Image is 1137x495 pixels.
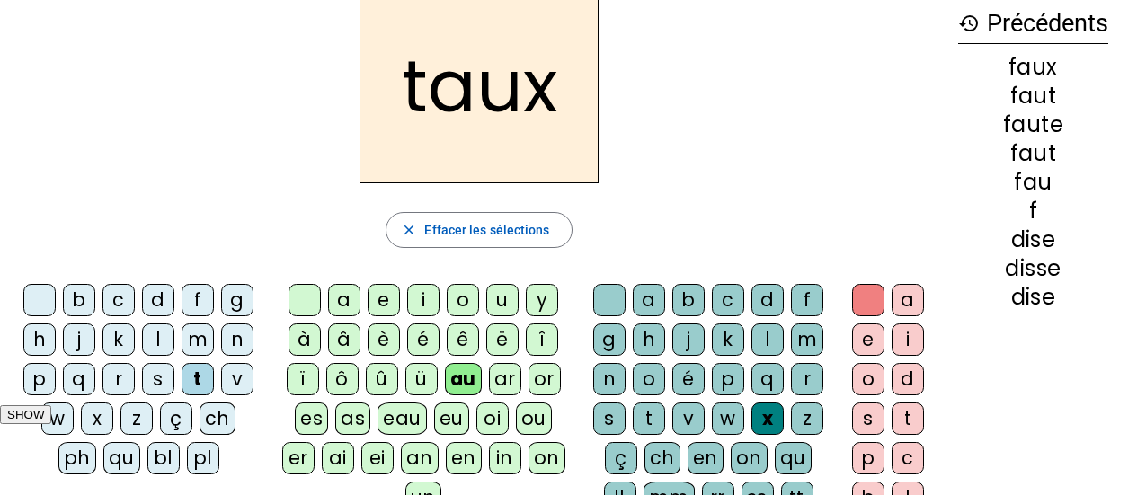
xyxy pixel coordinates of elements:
[516,402,552,435] div: ou
[476,402,509,435] div: oi
[852,363,884,395] div: o
[529,442,565,474] div: on
[58,442,96,474] div: ph
[593,402,626,435] div: s
[200,402,235,435] div: ch
[447,323,479,356] div: ê
[445,363,482,395] div: au
[63,284,95,316] div: b
[386,212,572,248] button: Effacer les sélections
[892,323,924,356] div: i
[102,323,135,356] div: k
[407,284,440,316] div: i
[852,402,884,435] div: s
[63,323,95,356] div: j
[958,57,1108,78] div: faux
[366,363,398,395] div: û
[892,442,924,474] div: c
[187,442,219,474] div: pl
[791,402,823,435] div: z
[712,363,744,395] div: p
[102,284,135,316] div: c
[593,323,626,356] div: g
[401,442,439,474] div: an
[751,402,784,435] div: x
[289,323,321,356] div: à
[489,363,521,395] div: ar
[142,323,174,356] div: l
[892,402,924,435] div: t
[958,258,1108,279] div: disse
[147,442,180,474] div: bl
[958,229,1108,251] div: dise
[287,363,319,395] div: ï
[221,323,253,356] div: n
[282,442,315,474] div: er
[486,284,519,316] div: u
[892,284,924,316] div: a
[958,172,1108,193] div: fau
[791,323,823,356] div: m
[633,363,665,395] div: o
[103,442,140,474] div: qu
[160,402,192,435] div: ç
[486,323,519,356] div: ë
[361,442,394,474] div: ei
[892,363,924,395] div: d
[958,143,1108,164] div: faut
[633,402,665,435] div: t
[41,402,74,435] div: w
[326,363,359,395] div: ô
[182,284,214,316] div: f
[221,284,253,316] div: g
[958,200,1108,222] div: f
[644,442,680,474] div: ch
[120,402,153,435] div: z
[751,284,784,316] div: d
[852,442,884,474] div: p
[731,442,768,474] div: on
[424,219,549,241] span: Effacer les sélections
[23,323,56,356] div: h
[81,402,113,435] div: x
[335,402,370,435] div: as
[447,284,479,316] div: o
[405,363,438,395] div: ü
[775,442,812,474] div: qu
[751,363,784,395] div: q
[182,363,214,395] div: t
[958,287,1108,308] div: dise
[751,323,784,356] div: l
[526,323,558,356] div: î
[142,363,174,395] div: s
[958,85,1108,107] div: faut
[142,284,174,316] div: d
[368,323,400,356] div: è
[328,323,360,356] div: â
[672,363,705,395] div: é
[368,284,400,316] div: e
[712,323,744,356] div: k
[593,363,626,395] div: n
[526,284,558,316] div: y
[23,363,56,395] div: p
[182,323,214,356] div: m
[688,442,724,474] div: en
[434,402,469,435] div: eu
[633,323,665,356] div: h
[712,284,744,316] div: c
[605,442,637,474] div: ç
[791,363,823,395] div: r
[446,442,482,474] div: en
[958,13,980,34] mat-icon: history
[322,442,354,474] div: ai
[672,402,705,435] div: v
[102,363,135,395] div: r
[672,323,705,356] div: j
[407,323,440,356] div: é
[712,402,744,435] div: w
[295,402,328,435] div: es
[852,323,884,356] div: e
[63,363,95,395] div: q
[529,363,561,395] div: or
